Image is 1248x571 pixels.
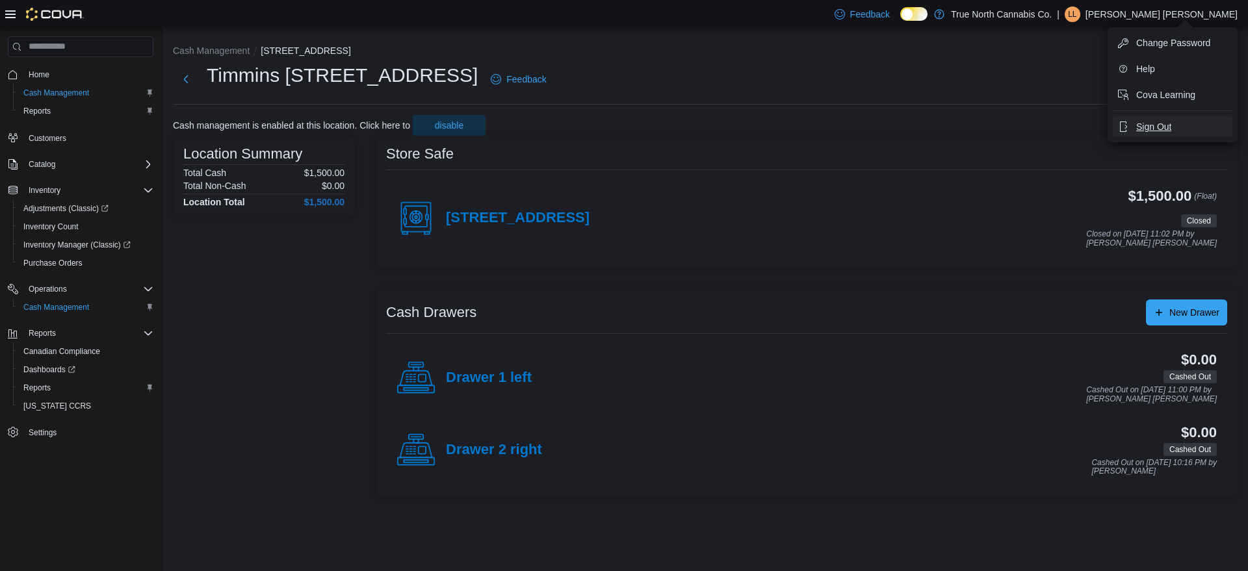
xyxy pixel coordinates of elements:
span: Cashed Out [1163,370,1217,383]
h4: Drawer 1 left [446,370,532,387]
span: Cash Management [23,88,89,98]
button: [US_STATE] CCRS [13,397,159,415]
img: Cova [26,8,84,21]
span: Catalog [23,157,153,172]
button: Cash Management [13,84,159,102]
a: Cash Management [18,85,94,101]
span: Settings [29,427,57,438]
span: Cashed Out [1163,443,1217,456]
button: Customers [3,128,159,147]
a: Adjustments (Classic) [13,199,159,218]
span: Change Password [1136,36,1210,49]
a: Canadian Compliance [18,344,105,359]
span: [US_STATE] CCRS [23,401,91,411]
button: Reports [13,102,159,120]
span: Customers [23,129,153,146]
h6: Total Non-Cash [183,181,246,191]
span: Reports [18,380,153,396]
button: disable [413,115,486,136]
button: Purchase Orders [13,254,159,272]
span: Customers [29,133,66,144]
span: Canadian Compliance [18,344,153,359]
h3: Cash Drawers [386,305,476,320]
a: Inventory Manager (Classic) [18,237,136,253]
button: Operations [23,281,72,297]
span: Reports [23,106,51,116]
p: | [1057,6,1059,22]
span: Inventory Manager (Classic) [23,240,131,250]
button: Inventory Count [13,218,159,236]
span: Dashboards [23,364,75,375]
span: Home [29,70,49,80]
p: [PERSON_NAME] [PERSON_NAME] [1085,6,1238,22]
button: New Drawer [1146,299,1227,325]
span: Inventory [29,185,60,196]
span: Dashboards [18,362,153,377]
p: Cashed Out on [DATE] 11:00 PM by [PERSON_NAME] [PERSON_NAME] [1086,386,1217,403]
a: Home [23,67,55,82]
span: Cova Learning [1136,88,1195,101]
span: Operations [29,284,67,294]
a: Reports [18,380,56,396]
p: Cash management is enabled at this location. Click here to [173,120,410,131]
button: Home [3,65,159,84]
button: Operations [3,280,159,298]
span: Inventory Count [23,222,79,232]
h4: [STREET_ADDRESS] [446,210,590,227]
span: Closed [1187,215,1211,227]
button: Reports [23,325,61,341]
div: Loveleen Loveleen [1065,6,1080,22]
button: Canadian Compliance [13,342,159,361]
span: Reports [29,328,56,338]
a: Inventory Count [18,219,84,235]
span: Inventory [23,183,153,198]
button: Change Password [1113,32,1232,53]
nav: Complex example [8,60,153,476]
span: Inventory Count [18,219,153,235]
span: Purchase Orders [23,258,83,268]
a: Feedback [829,1,895,27]
h4: Drawer 2 right [446,442,542,459]
span: Cash Management [18,85,153,101]
span: Catalog [29,159,55,170]
h6: Total Cash [183,168,226,178]
a: Feedback [486,66,551,92]
span: Adjustments (Classic) [23,203,109,214]
a: Dashboards [13,361,159,379]
a: [US_STATE] CCRS [18,398,96,414]
span: LL [1068,6,1076,22]
span: Home [23,66,153,82]
span: Purchase Orders [18,255,153,271]
span: Cashed Out [1169,444,1211,455]
button: Inventory [3,181,159,199]
h3: Location Summary [183,146,302,162]
a: Settings [23,425,62,440]
button: [STREET_ADDRESS] [261,45,350,56]
span: Cashed Out [1169,371,1211,383]
span: Feedback [850,8,890,21]
span: Settings [23,424,153,440]
button: Reports [13,379,159,397]
button: Sign Out [1113,116,1232,137]
a: Purchase Orders [18,255,88,271]
a: Customers [23,131,71,146]
span: Adjustments (Classic) [18,201,153,216]
h3: Store Safe [386,146,454,162]
h3: $1,500.00 [1128,188,1192,204]
p: Closed on [DATE] 11:02 PM by [PERSON_NAME] [PERSON_NAME] [1086,230,1217,247]
span: Feedback [506,73,546,86]
button: Inventory [23,183,66,198]
span: Sign Out [1136,120,1171,133]
button: Next [173,66,199,92]
span: Cash Management [23,302,89,312]
button: Help [1113,58,1232,79]
span: Inventory Manager (Classic) [18,237,153,253]
span: Canadian Compliance [23,346,100,357]
span: Operations [23,281,153,297]
p: $0.00 [322,181,344,191]
h3: $0.00 [1181,425,1217,440]
button: Catalog [23,157,60,172]
button: Cash Management [13,298,159,316]
a: Adjustments (Classic) [18,201,114,216]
